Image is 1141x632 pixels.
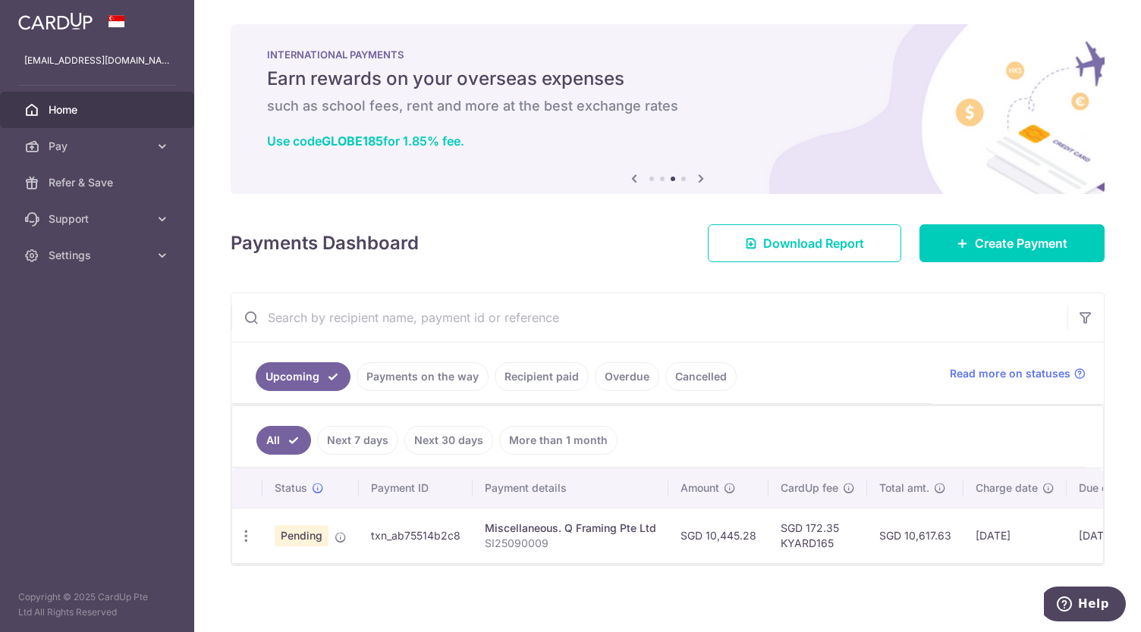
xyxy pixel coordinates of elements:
[485,536,656,551] p: SI25090009
[950,366,1070,381] span: Read more on statuses
[668,508,769,563] td: SGD 10,445.28
[963,508,1067,563] td: [DATE]
[49,102,149,117] span: Home
[404,426,493,455] a: Next 30 days
[1044,587,1126,624] iframe: Opens a widget where you can find more information
[665,362,737,391] a: Cancelled
[769,508,867,563] td: SGD 172.35 KYARD165
[950,366,1086,381] a: Read more on statuses
[708,224,901,262] a: Download Report
[322,133,383,149] b: GLOBE185
[24,53,170,68] p: [EMAIL_ADDRESS][DOMAIN_NAME]
[49,248,149,263] span: Settings
[867,508,963,563] td: SGD 10,617.63
[256,426,311,455] a: All
[267,48,1068,61] p: INTERNATIONAL PAYMENTS
[1079,480,1124,496] span: Due date
[267,97,1068,115] h6: such as school fees, rent and more at the best exchange rates
[595,362,659,391] a: Overdue
[919,224,1105,262] a: Create Payment
[976,480,1038,496] span: Charge date
[231,293,1067,342] input: Search by recipient name, payment id or reference
[879,480,929,496] span: Total amt.
[49,175,149,190] span: Refer & Save
[18,12,93,30] img: CardUp
[473,468,668,508] th: Payment details
[49,139,149,154] span: Pay
[317,426,398,455] a: Next 7 days
[231,230,419,257] h4: Payments Dashboard
[267,133,464,149] a: Use codeGLOBE185for 1.85% fee.
[359,508,473,563] td: txn_ab75514b2c8
[763,234,864,252] span: Download Report
[499,426,618,455] a: More than 1 month
[231,24,1105,194] img: International Payment Banner
[267,67,1068,91] h5: Earn rewards on your overseas expenses
[495,362,589,391] a: Recipient paid
[49,211,149,227] span: Support
[357,362,489,391] a: Payments on the way
[975,234,1067,252] span: Create Payment
[359,468,473,508] th: Payment ID
[681,480,719,496] span: Amount
[275,480,307,496] span: Status
[781,480,838,496] span: CardUp fee
[275,525,328,546] span: Pending
[485,521,656,536] div: Miscellaneous. Q Framing Pte Ltd
[256,362,350,391] a: Upcoming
